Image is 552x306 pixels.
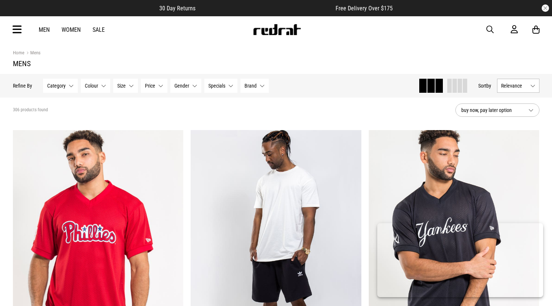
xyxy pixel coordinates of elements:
[210,4,321,12] iframe: Customer reviews powered by Trustpilot
[113,79,138,93] button: Size
[43,79,78,93] button: Category
[244,83,257,89] span: Brand
[478,81,491,90] button: Sortby
[461,106,523,115] span: buy now, pay later option
[13,50,24,55] a: Home
[81,79,110,93] button: Colour
[13,59,539,68] h1: Mens
[13,83,32,89] p: Refine By
[13,107,48,113] span: 306 products found
[497,79,539,93] button: Relevance
[159,5,195,12] span: 30 Day Returns
[93,26,105,33] a: Sale
[174,83,189,89] span: Gender
[85,83,98,89] span: Colour
[240,79,269,93] button: Brand
[24,50,41,57] a: Mens
[62,26,81,33] a: Women
[486,83,491,89] span: by
[501,83,527,89] span: Relevance
[208,83,225,89] span: Specials
[455,103,539,117] button: buy now, pay later option
[47,83,66,89] span: Category
[253,24,301,35] img: Redrat logo
[336,5,393,12] span: Free Delivery Over $175
[117,83,126,89] span: Size
[170,79,201,93] button: Gender
[39,26,50,33] a: Men
[145,83,155,89] span: Price
[204,79,237,93] button: Specials
[141,79,167,93] button: Price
